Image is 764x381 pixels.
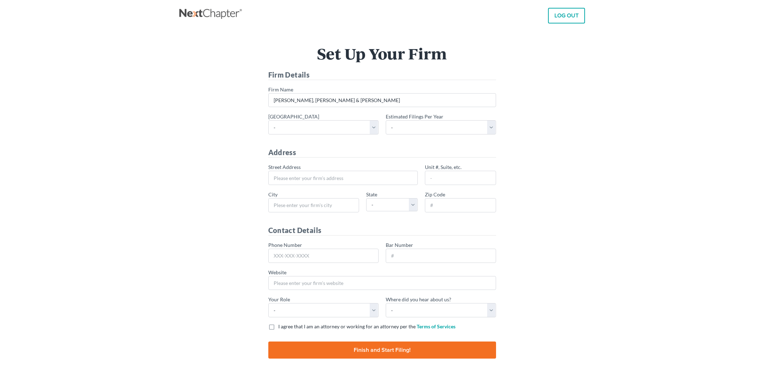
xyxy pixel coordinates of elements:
[425,163,462,171] label: Unit #, Suite, etc.
[268,70,496,80] h4: Firm Details
[278,323,416,329] span: I agree that I am an attorney or working for an attorney per the
[268,163,301,171] label: Street Address
[268,342,496,359] input: Finish and Start Filing!
[425,198,496,212] input: #
[417,323,455,329] a: Terms of Services
[268,269,286,276] label: Website
[268,249,379,263] input: XXX-XXX-XXXX
[186,46,578,61] h1: Set Up Your Firm
[268,191,278,198] label: City
[268,296,290,303] label: Your Role
[268,93,496,107] input: Please enter your firm's name
[366,191,377,198] label: State
[386,241,413,249] label: Bar Number
[386,113,443,120] label: Estimated Filings Per Year
[425,171,496,185] input: -
[268,198,359,212] input: Plese enter your firm's city
[386,296,451,303] label: Where did you hear about us?
[268,225,496,236] h4: Contact Details
[268,147,496,158] h4: Address
[268,113,319,120] label: [GEOGRAPHIC_DATA]
[425,191,445,198] label: Zip Code
[268,86,293,93] label: Firm Name
[268,276,496,290] input: Please enter your firm's website
[268,241,302,249] label: Phone Number
[268,171,418,185] input: Please enter your firm's address
[386,249,496,263] input: #
[548,8,585,23] a: LOG OUT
